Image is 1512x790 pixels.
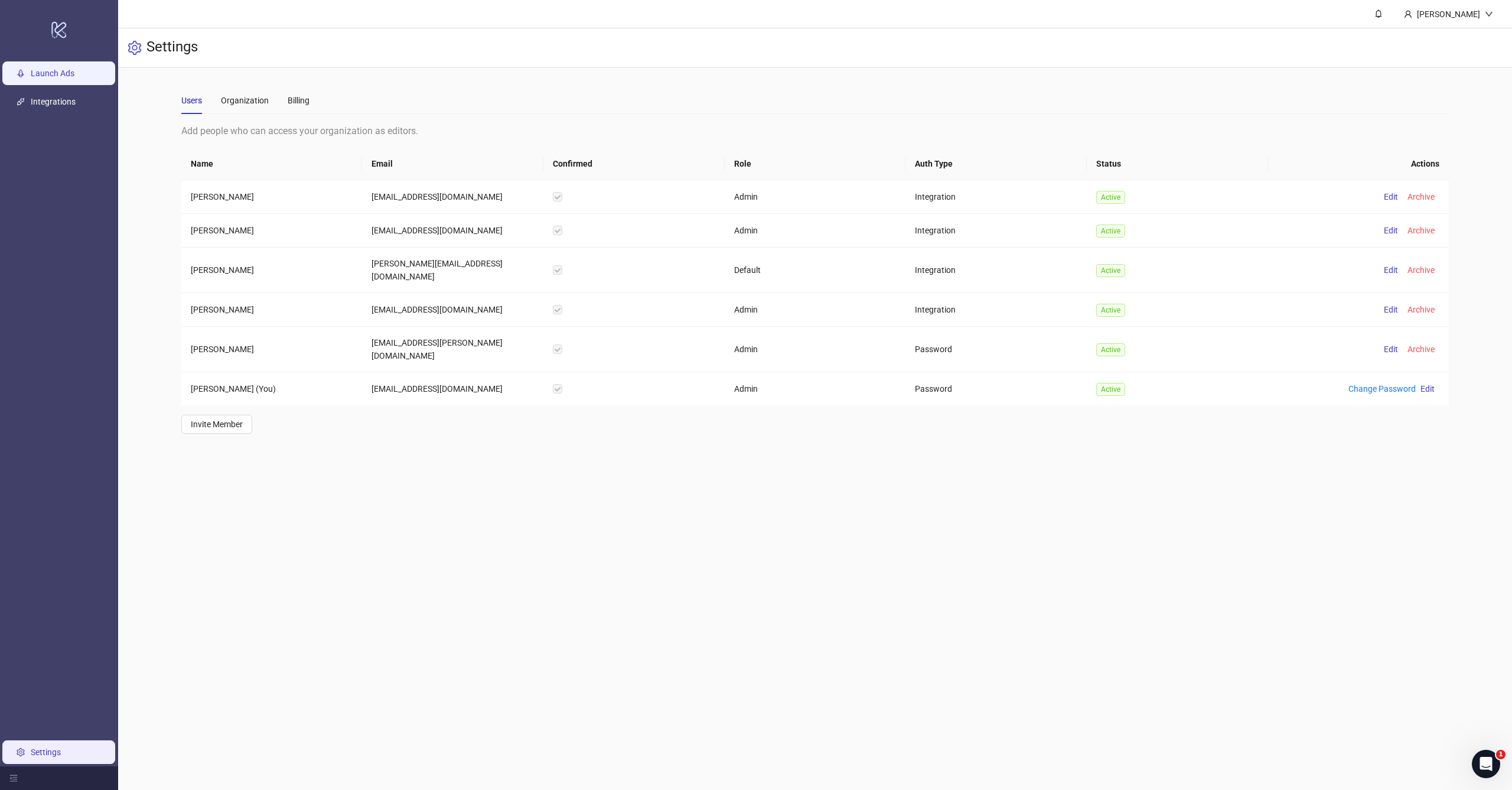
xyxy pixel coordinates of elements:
span: Active [1096,191,1125,204]
span: Edit [1384,344,1398,354]
span: Edit [1384,192,1398,201]
span: down [1485,10,1493,18]
td: Password [905,372,1087,405]
span: Active [1096,264,1125,277]
button: Archive [1403,190,1439,204]
span: Active [1096,343,1125,356]
button: Archive [1403,263,1439,277]
td: [PERSON_NAME] [181,327,363,372]
button: Edit [1379,190,1403,204]
td: Integration [905,214,1087,248]
td: [PERSON_NAME] [181,248,363,293]
div: [PERSON_NAME] [1412,8,1485,21]
h3: Settings [146,38,198,58]
iframe: Intercom live chat [1472,750,1500,778]
td: Password [905,327,1087,372]
td: [PERSON_NAME] [181,180,363,214]
span: menu-fold [9,774,18,782]
a: Integrations [31,97,76,106]
span: Invite Member [191,420,243,429]
button: Archive [1403,223,1439,238]
div: Users [181,94,202,107]
td: Default [725,248,906,293]
span: setting [128,41,142,55]
span: Archive [1407,192,1435,201]
td: Admin [725,293,906,327]
span: Edit [1420,384,1435,394]
td: Integration [905,180,1087,214]
td: [PERSON_NAME][EMAIL_ADDRESS][DOMAIN_NAME] [362,248,543,293]
div: Billing [288,94,309,107]
td: [EMAIL_ADDRESS][DOMAIN_NAME] [362,293,543,327]
span: Archive [1407,226,1435,235]
th: Status [1087,148,1268,180]
div: Add people who can access your organization as editors. [181,123,1449,138]
a: Launch Ads [31,69,74,78]
button: Edit [1379,223,1403,238]
td: Admin [725,180,906,214]
td: [PERSON_NAME] (You) [181,372,363,405]
span: Edit [1384,305,1398,314]
td: [PERSON_NAME] [181,293,363,327]
th: Name [181,148,363,180]
td: Admin [725,214,906,248]
span: Active [1096,304,1125,317]
button: Edit [1379,263,1403,277]
span: Active [1096,225,1125,238]
td: [EMAIL_ADDRESS][DOMAIN_NAME] [362,180,543,214]
button: Edit [1416,382,1439,396]
th: Actions [1268,148,1449,180]
th: Auth Type [905,148,1087,180]
span: 1 [1496,750,1506,759]
span: bell [1374,9,1383,18]
span: Edit [1384,265,1398,275]
span: Archive [1407,265,1435,275]
th: Email [362,148,543,180]
button: Invite Member [181,415,252,434]
th: Confirmed [543,148,725,180]
div: Organization [221,94,269,107]
span: Archive [1407,305,1435,314]
td: [PERSON_NAME] [181,214,363,248]
span: user [1404,10,1412,18]
td: [EMAIL_ADDRESS][DOMAIN_NAME] [362,372,543,405]
span: Edit [1384,226,1398,235]
span: Archive [1407,344,1435,354]
a: Settings [31,747,61,757]
button: Archive [1403,303,1439,317]
td: Integration [905,248,1087,293]
button: Edit [1379,303,1403,317]
td: Admin [725,327,906,372]
th: Role [725,148,906,180]
span: Active [1096,383,1125,396]
button: Edit [1379,342,1403,356]
td: [EMAIL_ADDRESS][PERSON_NAME][DOMAIN_NAME] [362,327,543,372]
td: [EMAIL_ADDRESS][DOMAIN_NAME] [362,214,543,248]
button: Archive [1403,342,1439,356]
td: Integration [905,293,1087,327]
td: Admin [725,372,906,405]
a: Change Password [1348,384,1416,394]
